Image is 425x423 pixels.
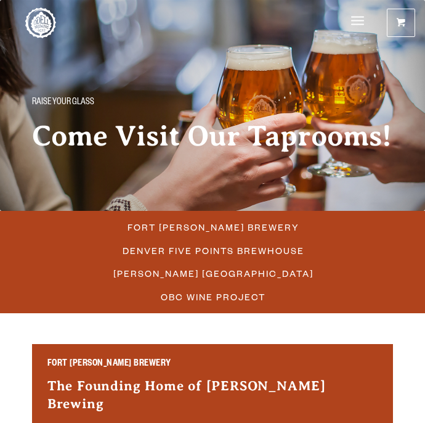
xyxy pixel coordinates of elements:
a: Denver Five Points Brewhouse [115,242,310,260]
span: OBC Wine Project [161,288,265,306]
h2: Come Visit Our Taprooms! [32,121,394,152]
a: Odell Home [25,7,56,38]
a: [PERSON_NAME] [GEOGRAPHIC_DATA] [106,265,320,282]
a: Fort [PERSON_NAME] Brewery [120,218,306,236]
span: Denver Five Points Brewhouse [123,242,304,260]
h2: Fort [PERSON_NAME] Brewery [47,359,378,371]
span: [PERSON_NAME] [GEOGRAPHIC_DATA] [113,265,314,282]
a: OBC Wine Project [153,288,272,306]
span: Fort [PERSON_NAME] Brewery [127,218,299,236]
span: Raise your glass [32,95,94,111]
a: Menu [351,9,364,35]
